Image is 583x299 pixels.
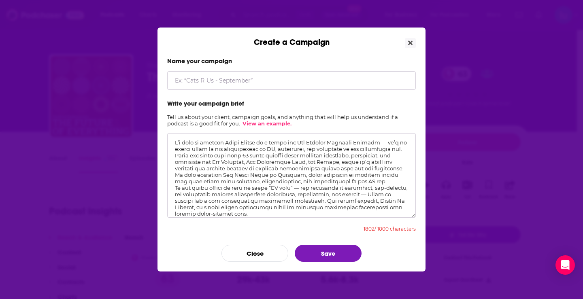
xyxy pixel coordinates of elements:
label: Write your campaign brief [167,100,416,107]
button: Save [295,245,362,262]
h2: Tell us about your client, campaign goals, and anything that will help us understand if a podcast... [167,114,416,127]
div: Open Intercom Messenger [555,255,575,275]
label: Name your campaign [167,57,416,65]
div: Create a Campaign [157,28,426,47]
div: 1802 / 1000 characters [364,226,416,232]
button: Close [221,245,288,262]
a: View an example. [243,120,291,127]
input: Ex: “Cats R Us - September” [167,71,416,90]
textarea: L’i dolo si ametcon Adipi Elitse do e tempo inc Utl Etdolor Magnaali Enimadm — ve’q no exerci ull... [167,133,416,218]
button: Close [405,38,416,48]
